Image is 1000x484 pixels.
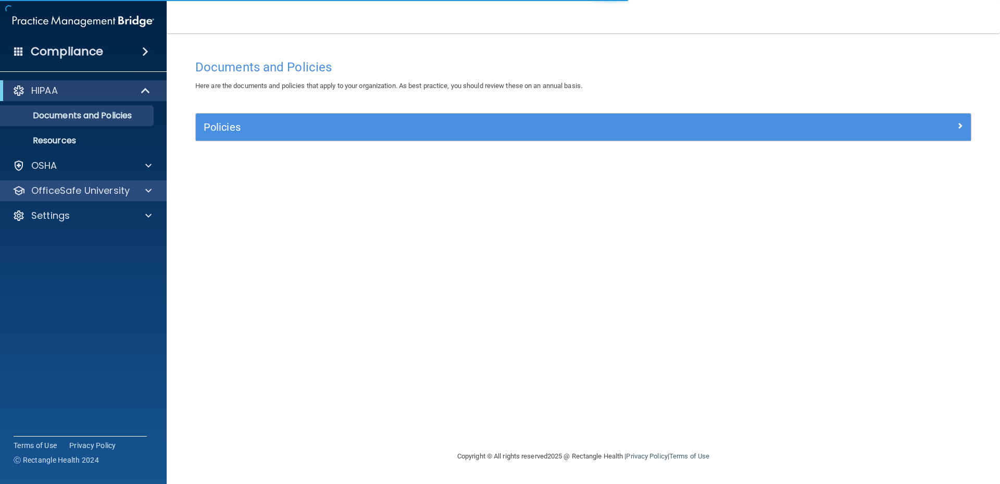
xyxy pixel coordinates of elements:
[626,452,667,460] a: Privacy Policy
[14,440,57,451] a: Terms of Use
[12,11,154,32] img: PMB logo
[12,159,152,172] a: OSHA
[12,209,152,222] a: Settings
[204,119,963,135] a: Policies
[31,209,70,222] p: Settings
[12,84,151,97] a: HIPAA
[669,452,709,460] a: Terms of Use
[31,84,58,97] p: HIPAA
[393,440,773,473] div: Copyright © All rights reserved 2025 @ Rectangle Health | |
[69,440,116,451] a: Privacy Policy
[195,82,582,90] span: Here are the documents and policies that apply to your organization. As best practice, you should...
[7,110,149,121] p: Documents and Policies
[820,410,988,452] iframe: Drift Widget Chat Controller
[31,44,103,59] h4: Compliance
[31,184,130,197] p: OfficeSafe University
[14,455,99,465] span: Ⓒ Rectangle Health 2024
[7,135,149,146] p: Resources
[31,159,57,172] p: OSHA
[12,184,152,197] a: OfficeSafe University
[204,121,769,133] h5: Policies
[195,60,971,74] h4: Documents and Policies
